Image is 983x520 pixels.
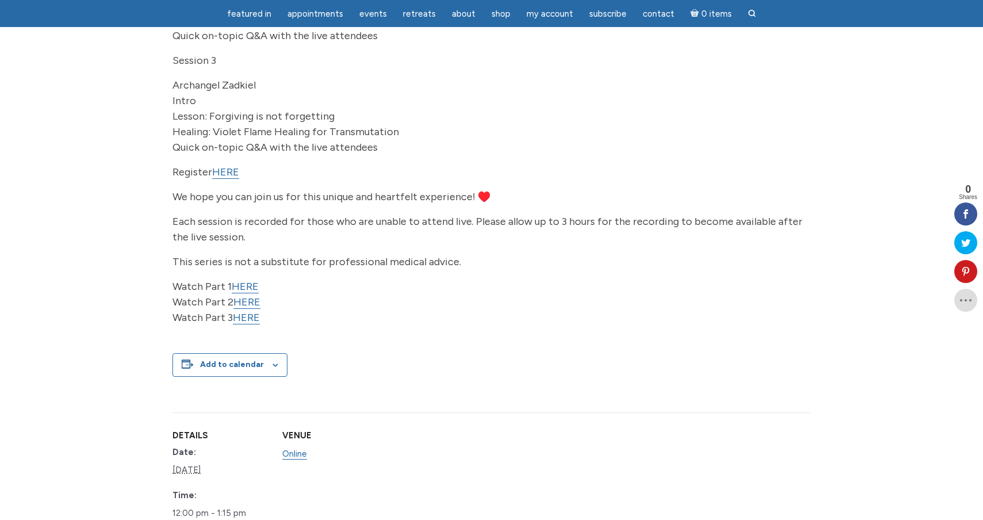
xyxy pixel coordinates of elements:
span: Retreats [403,9,436,19]
h2: Details [172,431,268,441]
a: HERE [212,166,239,179]
span: Healing: Violet Flame Healing for Transmutation [172,125,399,138]
span: About [452,9,475,19]
span: Subscribe [589,9,627,19]
span: Watch Part 2 [172,296,260,309]
abbr: 2025-10-02 [172,465,201,475]
span: Intro [172,94,196,107]
a: About [445,3,482,25]
span: Appointments [287,9,343,19]
span: My Account [527,9,573,19]
a: HERE [232,280,259,293]
dt: Date: [172,445,268,459]
span: Watch Part 1 [172,280,259,293]
span: Contact [643,9,674,19]
span: Each session is recorded for those who are unable to attend live. Please allow up to 3 hours for ... [172,215,802,243]
span: 0 [959,184,977,194]
p: Register [172,165,811,180]
a: Shop [485,3,517,25]
dt: Time: [172,488,268,502]
span: Archangel Zadkiel [172,79,256,91]
span: Quick on-topic Q&A with the live attendees [172,141,378,154]
a: Subscribe [582,3,633,25]
a: Cart0 items [684,2,739,25]
span: We hope you can join us for this unique and heartfelt experience! ♥️ [172,190,490,203]
a: Contact [636,3,681,25]
span: 0 items [701,10,732,18]
a: My Account [520,3,580,25]
a: HERE [233,311,260,324]
a: Retreats [396,3,443,25]
span: Events [359,9,387,19]
a: Online [282,449,307,460]
a: Appointments [281,3,350,25]
span: Shares [959,194,977,200]
a: featured in [220,3,278,25]
h2: Venue [282,431,378,441]
span: Watch Part 3 [172,311,260,324]
span: Session 3 [172,54,216,67]
a: HERE [233,296,260,309]
a: Events [352,3,394,25]
span: This series is not a substitute for professional medical advice. [172,255,461,268]
span: Shop [491,9,510,19]
button: View links to add events to your calendar [200,360,264,369]
span: Lesson: Forgiving is not forgetting [172,110,335,123]
i: Cart [690,9,701,19]
span: featured in [227,9,271,19]
span: Quick on-topic Q&A with the live attendees [172,29,378,42]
